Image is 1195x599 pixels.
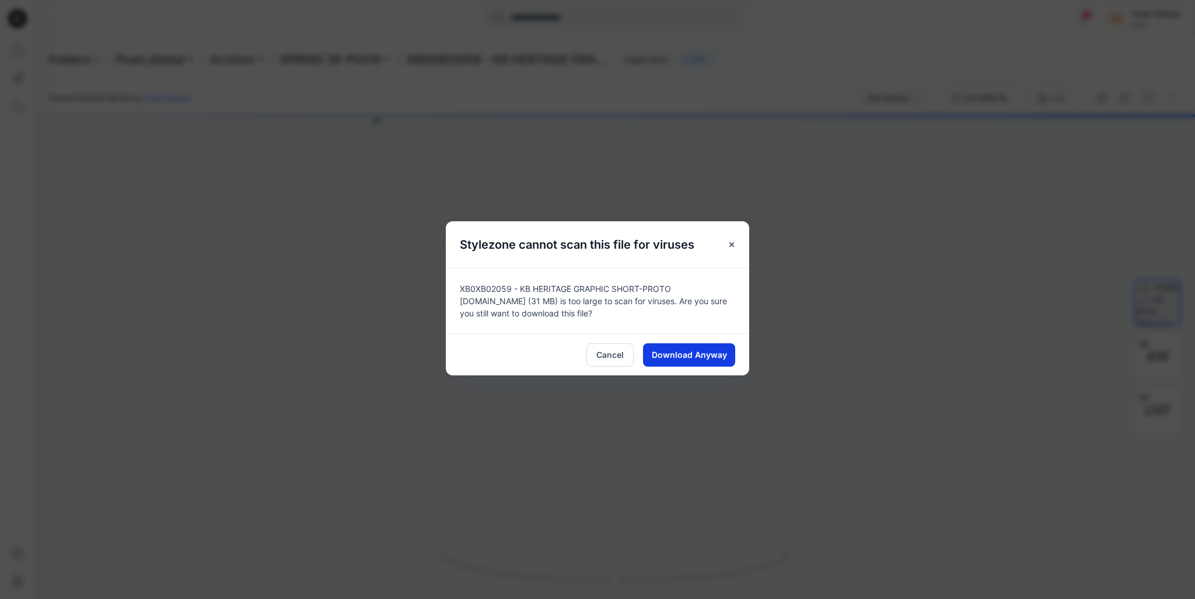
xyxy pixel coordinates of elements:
button: Download Anyway [643,343,735,367]
span: Download Anyway [652,349,727,361]
span: Cancel [596,349,624,361]
div: XB0XB02059 - KB HERITAGE GRAPHIC SHORT-PROTO [DOMAIN_NAME] (31 MB) is too large to scan for virus... [446,268,749,333]
button: Cancel [586,343,634,367]
button: Close [721,234,742,255]
h5: Stylezone cannot scan this file for viruses [446,221,708,268]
